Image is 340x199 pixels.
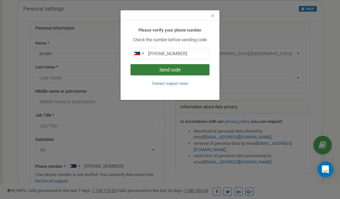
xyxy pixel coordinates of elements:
[152,81,188,86] a: Contact support team
[317,161,333,177] div: Open Intercom Messenger
[130,48,210,59] input: 0905 123 4567
[211,12,214,20] span: ×
[138,28,202,33] b: Please verify your phone number
[130,37,210,43] p: Check the number before sending code
[131,48,146,59] div: Telephone country code
[211,12,214,19] button: Close
[130,64,210,75] button: Send code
